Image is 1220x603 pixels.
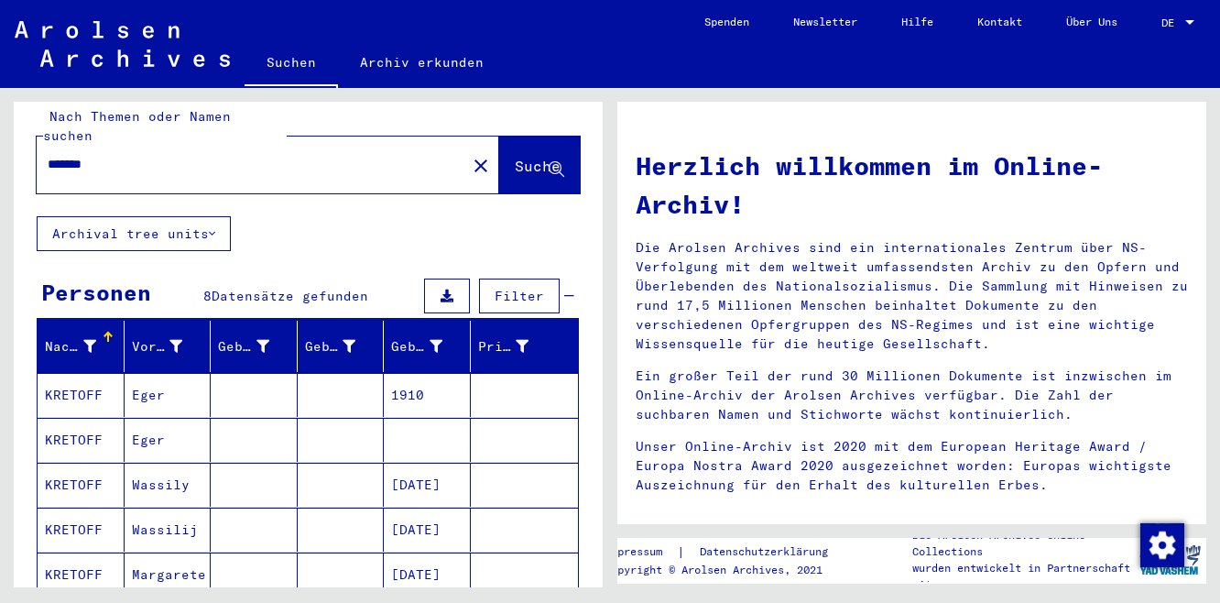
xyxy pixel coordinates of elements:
mat-cell: [DATE] [384,553,471,597]
img: yv_logo.png [1136,537,1204,583]
ya-tr-span: Personen [41,279,151,306]
ya-tr-span: Datenschutzerklärung [700,543,828,560]
mat-cell: KRETOFF [38,508,125,552]
p: Die Arolsen Archives sind ein internationales Zentrum über NS-Verfolgung mit dem weltweit umfasse... [636,238,1188,354]
mat-cell: Margarete [125,553,212,597]
a: Archiv erkunden [338,40,506,84]
button: Filter [479,279,560,313]
div: | [605,543,850,562]
ya-tr-span: Filter [495,288,544,304]
mat-header-cell: Geburt‏ [298,321,385,372]
p: Unser Online-Archiv ist 2020 mit dem European Heritage Award / Europa Nostra Award 2020 ausgezeic... [636,437,1188,495]
a: Suchen [245,40,338,88]
div: Prisoner # [478,332,557,361]
mat-header-cell: Vorname [125,321,212,372]
mat-header-cell: Prisoner # [471,321,579,372]
ya-tr-span: Nach Themen oder Namen suchen [43,108,231,144]
ya-tr-span: Suche [515,157,561,175]
img: Arolsen_neg.svg [15,21,230,67]
a: Impressum [605,543,677,562]
div: Nachname [45,337,96,356]
div: Geburtsname [218,332,297,361]
mat-cell: Wassilij [125,508,212,552]
a: Datenschutzerklärung [685,543,850,562]
button: Archival tree units [37,216,231,251]
div: Geburt‏ [305,337,356,356]
span: 8 [203,288,212,304]
mat-cell: Eger [125,418,212,462]
ya-tr-span: Archival tree units [52,225,209,242]
button: Suche [499,137,580,193]
div: Geburtsdatum [391,332,470,361]
ya-tr-span: Suchen [267,48,316,77]
ya-tr-span: Über Uns [1066,7,1117,37]
p: Ein großer Teil der rund 30 Millionen Dokumente ist inzwischen im Online-Archiv der Arolsen Archi... [636,367,1188,424]
ya-tr-span: Newsletter [793,7,857,37]
div: Vorname [132,332,211,361]
div: Prisoner # [478,337,529,356]
div: Geburt‏ [305,332,384,361]
mat-cell: [DATE] [384,463,471,507]
mat-cell: KRETOFF [38,373,125,417]
ya-tr-span: Copyright © Arolsen Archives, 2021 [605,563,822,576]
mat-header-cell: Geburtsname [211,321,298,372]
ya-tr-span: Impressum [605,543,662,560]
button: Clear [463,147,499,183]
mat-cell: 1910 [384,373,471,417]
mat-header-cell: Nachname [38,321,125,372]
ya-tr-span: Spenden [704,7,749,37]
ya-tr-span: wurden entwickelt in Partnerschaft mit [912,561,1130,591]
ya-tr-span: Archiv erkunden [360,48,484,77]
div: Nachname [45,332,124,361]
ya-tr-span: Hilfe [901,7,933,37]
div: Vorname [132,337,183,356]
span: Datensätze gefunden [212,288,368,304]
mat-cell: Eger [125,373,212,417]
div: Geburtsdatum [391,337,442,356]
img: Zustimmung ändern [1140,523,1184,567]
mat-header-cell: Geburtsdatum [384,321,471,372]
div: Zustimmung ändern [1139,522,1183,566]
mat-cell: KRETOFF [38,418,125,462]
ya-tr-span: DE [1161,16,1174,29]
mat-cell: [DATE] [384,508,471,552]
ya-tr-span: Kontakt [977,7,1022,37]
h1: Herzlich willkommen im Online-Archiv! [636,147,1188,224]
div: Geburtsname [218,337,269,356]
mat-cell: Wassily [125,463,212,507]
mat-cell: KRETOFF [38,553,125,597]
ya-tr-span: close [470,155,492,177]
mat-cell: KRETOFF [38,463,125,507]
